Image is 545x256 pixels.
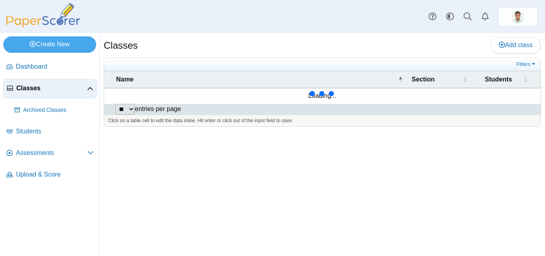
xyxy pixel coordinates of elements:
[16,127,94,136] span: Students
[3,3,83,28] img: PaperScorer
[11,101,97,120] a: Archived Classes
[16,170,94,179] span: Upload & Score
[3,22,83,29] a: PaperScorer
[104,39,138,52] h1: Classes
[16,84,87,93] span: Classes
[511,10,524,23] img: ps.qM1w65xjLpOGVUdR
[462,71,467,88] span: Section : Activate to sort
[104,115,541,127] div: Click on a table cell to edit the data inline. Hit enter or click out of the input field to save.
[511,10,524,23] span: adonis maynard pilongo
[499,42,533,48] span: Add class
[3,36,96,52] a: Create New
[490,37,541,53] a: Add class
[104,88,541,103] td: Loading...
[3,122,97,141] a: Students
[116,76,134,83] span: Name
[23,106,94,114] span: Archived Classes
[16,62,94,71] span: Dashboard
[3,58,97,77] a: Dashboard
[135,105,181,112] label: entries per page
[412,76,435,83] span: Section
[514,60,539,68] a: Filters
[3,144,97,163] a: Assessments
[398,71,403,88] span: Name : Activate to invert sorting
[498,7,538,26] a: ps.qM1w65xjLpOGVUdR
[3,165,97,185] a: Upload & Score
[3,79,97,98] a: Classes
[523,71,528,88] span: Students : Activate to sort
[476,8,494,26] a: Alerts
[16,149,87,157] span: Assessments
[485,76,512,83] span: Students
